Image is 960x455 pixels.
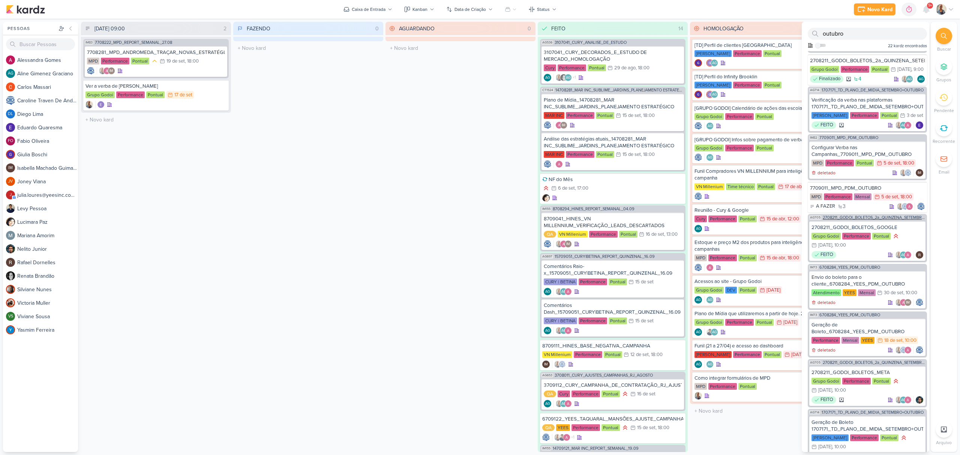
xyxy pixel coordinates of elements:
p: IM [566,242,570,246]
div: 2708211_GODOI_BOLETOS_GOOGLE [811,224,923,231]
div: F a b i o O l i v e i r a [17,137,78,145]
img: Alessandra Gomes [103,67,111,75]
div: Prioridade Média [151,57,158,65]
div: Pontual [619,231,637,238]
div: FEITO [811,121,836,129]
p: Recorrente [933,138,955,145]
img: Iara Santos [901,75,909,83]
span: CT1524 [541,88,554,92]
div: Criador(a): Iara Santos [85,101,93,108]
div: MPD [87,58,99,64]
div: Joney Viana [6,177,15,186]
p: AG [907,78,912,81]
div: Isabella Machado Guimarães [6,163,15,172]
img: Iara Santos [900,169,907,177]
div: Ver a verba de Godoi [85,83,226,90]
div: , 18:00 [185,59,199,64]
span: +1 [572,75,576,81]
div: Análise das estratégias atuais_14708281_MAR INC_SUBLIME_JARDINS_PLANEJAMENTO ESTRATÉGICO [544,136,682,149]
div: Arquivado [839,123,844,127]
div: Isabella Machado Guimarães [108,67,115,75]
div: C a r o l i n e T r a v e n D e A n d r a d e [17,97,78,105]
div: Aline Gimenez Graciano [900,121,907,129]
div: 29 de ago [614,66,636,70]
div: Criador(a): Caroline Traven De Andrade [87,67,94,75]
p: AG [696,227,701,231]
img: Caroline Traven De Andrade [694,264,702,271]
p: AG [708,156,712,160]
div: VN Millenium [558,231,588,238]
p: DL [8,112,13,116]
div: 0 [372,25,382,33]
div: Colaboradores: Iara Santos, Renata Brandão, Aline Gimenez Graciano, Alessandra Gomes [553,74,576,81]
img: Caroline Traven De Andrade [6,96,15,105]
p: IM [8,166,13,170]
div: L e v y P e s s o a [17,205,78,213]
div: , 18:00 [641,113,655,118]
div: M a r i a n a A m o r i m [17,232,78,239]
div: Grupo Godoi [694,113,724,120]
span: 8708294_HINES_REPORT_SEMANAL_04.09 [553,207,634,211]
span: 7709011_MPD_PDM_OUTUBRO [819,136,878,140]
img: Nelito Junior [6,244,15,253]
span: AG697 [541,254,553,259]
div: Aline Gimenez Graciano [711,91,718,98]
div: A l e s s a n d r a G o m e s [17,56,78,64]
div: Aline Gimenez Graciano [706,154,714,161]
img: Iara Santos [555,74,563,81]
img: Giulia Boschi [694,91,702,98]
div: Isabella Machado Guimarães [564,240,572,248]
div: N e l i t o J u n i o r [17,245,78,253]
div: 7708281_MPD_ANDROMEDA_TRAÇAR_NOVAS_ESTRATÉGIAS [87,49,225,56]
div: 7709011_MPD_PDM_OUTUBRO [810,185,925,192]
div: Verificação da verba nas plataformas 1707171_TD_PLANO_DE_MIDIA_SETEMBRO+OUTUBRO [811,97,923,110]
div: Pontual [763,82,781,88]
img: Rafael Dornelles [6,258,15,267]
div: Colaboradores: Iara Santos, Alessandra Gomes, Isabella Machado Guimarães [97,67,115,75]
li: Ctrl + F [931,28,957,52]
span: 9+ [928,3,932,9]
div: Performance [566,112,594,119]
img: Alessandra Gomes [555,121,563,129]
div: Performance [708,216,737,222]
div: Pontual [588,64,606,71]
div: Criador(a): Caroline Traven De Andrade [544,160,551,168]
div: Aline Gimenez Graciano [900,251,907,259]
div: C a r l o s M a s s a r i [17,83,78,91]
div: J o n e y V i a n a [17,178,78,186]
div: E d u a r d o Q u a r e s m a [17,124,78,132]
span: 3 [843,204,846,209]
p: AG [545,76,550,80]
div: Criador(a): Caroline Traven De Andrade [694,193,702,200]
span: IM82 [809,136,818,140]
div: Criador(a): Caroline Traven De Andrade [544,240,551,248]
div: Pontual [146,91,165,98]
div: Colaboradores: Iara Santos, Aline Gimenez Graciano [901,75,915,83]
div: Diego Lima [6,109,15,118]
p: Grupos [936,76,951,83]
div: Pontual [880,112,898,119]
img: Iara Santos [895,121,903,129]
img: Caroline Traven De Andrade [87,67,94,75]
span: 3107041_CURY_ANALISE_DE_ESTUDO [555,40,627,45]
div: 2708211_GODOI_BOLETOS_2a_QUINZENA_SETEMBRO+OUTUBRO [810,57,925,64]
div: Performance [725,145,754,151]
div: Criador(a): Aline Gimenez Graciano [694,225,702,232]
div: Cury [694,216,707,222]
div: Pontual [738,254,757,261]
input: + Novo kard [691,406,838,416]
div: Pontual [757,183,775,190]
div: Performance [725,113,754,120]
div: Performance [733,50,762,57]
div: Criador(a): Aline Gimenez Graciano [544,74,551,81]
img: Alessandra Gomes [555,160,563,168]
p: Email [939,169,949,175]
div: Colaboradores: Iara Santos, Caroline Traven De Andrade, Alessandra Gomes [897,203,915,210]
p: A FAZER [816,203,835,210]
div: [PERSON_NAME] [811,112,849,119]
div: 14 [675,25,686,33]
div: G i u l i a B o s c h i [17,151,78,159]
div: Colaboradores: Aline Gimenez Graciano [704,154,714,161]
div: Aline Gimenez Graciano [564,74,572,81]
div: MPD [811,160,824,166]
